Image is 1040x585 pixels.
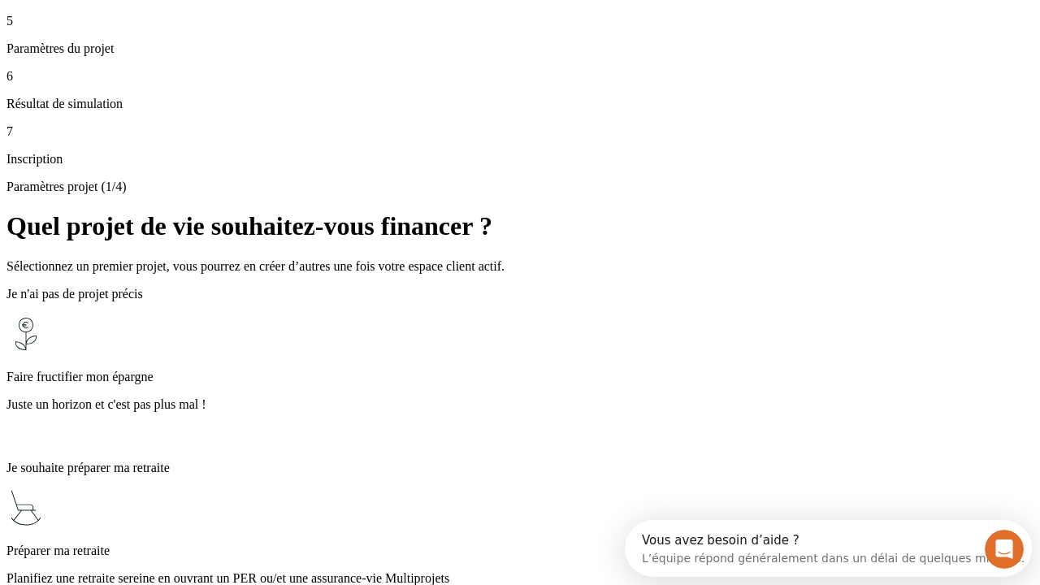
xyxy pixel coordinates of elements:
[6,14,1033,28] p: 5
[985,530,1024,569] iframe: Intercom live chat
[17,27,400,44] div: L’équipe répond généralement dans un délai de quelques minutes.
[6,461,1033,475] p: Je souhaite préparer ma retraite
[6,544,1033,558] p: Préparer ma retraite
[6,6,448,51] div: Ouvrir le Messenger Intercom
[625,520,1032,577] iframe: Intercom live chat discovery launcher
[6,41,1033,56] p: Paramètres du projet
[6,370,1033,384] p: Faire fructifier mon épargne
[6,259,505,273] span: Sélectionnez un premier projet, vous pourrez en créer d’autres une fois votre espace client actif.
[17,14,400,27] div: Vous avez besoin d’aide ?
[6,152,1033,167] p: Inscription
[6,97,1033,111] p: Résultat de simulation
[6,69,1033,84] p: 6
[6,180,1033,194] p: Paramètres projet (1/4)
[6,211,1033,241] h1: Quel projet de vie souhaitez-vous financer ?
[6,287,1033,301] p: Je n'ai pas de projet précis
[6,397,1033,412] p: Juste un horizon et c'est pas plus mal !
[6,124,1033,139] p: 7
